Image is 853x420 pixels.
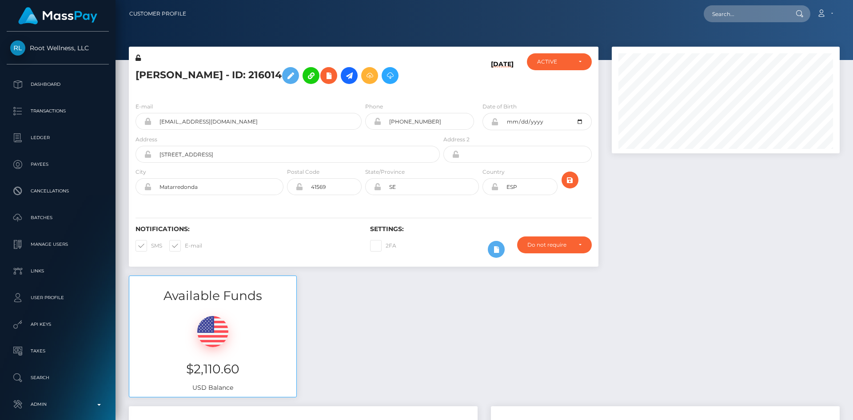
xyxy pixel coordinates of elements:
a: User Profile [7,287,109,309]
a: Payees [7,153,109,176]
a: Ledger [7,127,109,149]
p: Transactions [10,104,105,118]
label: E-mail [169,240,202,252]
p: Taxes [10,344,105,358]
a: Admin [7,393,109,416]
a: Cancellations [7,180,109,202]
p: Ledger [10,131,105,144]
h3: Available Funds [129,287,296,304]
label: Address 2 [443,136,470,144]
h3: $2,110.60 [136,360,290,378]
a: Dashboard [7,73,109,96]
div: ACTIVE [537,58,571,65]
label: 2FA [370,240,396,252]
a: Taxes [7,340,109,362]
a: Manage Users [7,233,109,256]
p: Links [10,264,105,278]
button: ACTIVE [527,53,592,70]
label: City [136,168,146,176]
label: Date of Birth [482,103,517,111]
div: Do not require [527,241,571,248]
h6: Settings: [370,225,591,233]
p: User Profile [10,291,105,304]
input: Search... [704,5,787,22]
img: USD.png [197,316,228,347]
p: Cancellations [10,184,105,198]
img: MassPay Logo [18,7,97,24]
h6: [DATE] [491,60,514,92]
label: Address [136,136,157,144]
p: Payees [10,158,105,171]
p: Search [10,371,105,384]
a: Search [7,367,109,389]
a: Customer Profile [129,4,186,23]
label: Postal Code [287,168,319,176]
label: E-mail [136,103,153,111]
p: Admin [10,398,105,411]
label: Phone [365,103,383,111]
label: State/Province [365,168,405,176]
a: Initiate Payout [341,67,358,84]
p: Batches [10,211,105,224]
h5: [PERSON_NAME] - ID: 216014 [136,63,435,88]
p: Manage Users [10,238,105,251]
span: Root Wellness, LLC [7,44,109,52]
img: Root Wellness, LLC [10,40,25,56]
h6: Notifications: [136,225,357,233]
a: Links [7,260,109,282]
a: Transactions [7,100,109,122]
label: SMS [136,240,162,252]
button: Do not require [517,236,592,253]
p: API Keys [10,318,105,331]
a: API Keys [7,313,109,336]
label: Country [482,168,505,176]
p: Dashboard [10,78,105,91]
div: USD Balance [129,305,296,397]
a: Batches [7,207,109,229]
